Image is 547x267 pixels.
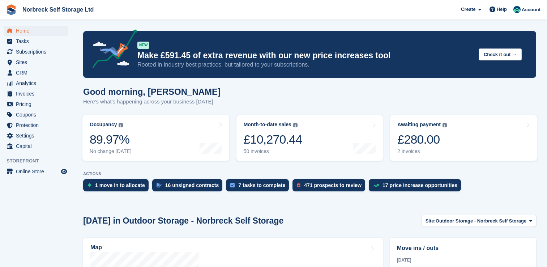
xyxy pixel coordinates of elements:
[83,171,536,176] p: ACTIONS
[137,61,473,69] p: Rooted in industry best practices, but tailored to your subscriptions.
[4,141,68,151] a: menu
[82,115,229,161] a: Occupancy 89.97% No change [DATE]
[4,36,68,46] a: menu
[90,148,132,154] div: No change [DATE]
[83,98,221,106] p: Here's what's happening across your business [DATE]
[152,179,226,195] a: 16 unsigned contracts
[479,48,522,60] button: Check it out →
[522,6,540,13] span: Account
[443,123,447,127] img: icon-info-grey-7440780725fd019a000dd9b08b2336e03edf1995a4989e88bcd33f0948082b44.svg
[16,89,59,99] span: Invoices
[16,47,59,57] span: Subscriptions
[119,123,123,127] img: icon-info-grey-7440780725fd019a000dd9b08b2336e03edf1995a4989e88bcd33f0948082b44.svg
[297,183,300,187] img: prospect-51fa495bee0391a8d652442698ab0144808aea92771e9ea1ae160a38d050c398.svg
[497,6,507,13] span: Help
[4,68,68,78] a: menu
[293,123,298,127] img: icon-info-grey-7440780725fd019a000dd9b08b2336e03edf1995a4989e88bcd33f0948082b44.svg
[16,99,59,109] span: Pricing
[4,120,68,130] a: menu
[16,166,59,177] span: Online Store
[157,183,162,187] img: contract_signature_icon-13c848040528278c33f63329250d36e43548de30e8caae1d1a13099fd9432cc5.svg
[244,148,302,154] div: 50 invoices
[304,182,362,188] div: 471 prospects to review
[373,184,379,187] img: price_increase_opportunities-93ffe204e8149a01c8c9dc8f82e8f89637d9d84a8eef4429ea346261dce0b2c0.svg
[397,148,447,154] div: 2 invoices
[165,182,219,188] div: 16 unsigned contracts
[238,182,285,188] div: 7 tasks to complete
[4,78,68,88] a: menu
[16,68,59,78] span: CRM
[4,47,68,57] a: menu
[16,57,59,67] span: Sites
[16,120,59,130] span: Protection
[226,179,292,195] a: 7 tasks to complete
[513,6,521,13] img: Sally King
[383,182,457,188] div: 17 price increase opportunities
[83,179,152,195] a: 1 move in to allocate
[4,166,68,177] a: menu
[426,217,436,225] span: Site:
[397,132,447,147] div: £280.00
[90,122,117,128] div: Occupancy
[6,4,17,15] img: stora-icon-8386f47178a22dfd0bd8f6a31ec36ba5ce8667c1dd55bd0f319d3a0aa187defe.svg
[137,42,149,49] div: NEW
[16,131,59,141] span: Settings
[87,183,91,187] img: move_ins_to_allocate_icon-fdf77a2bb77ea45bf5b3d319d69a93e2d87916cf1d5bf7949dd705db3b84f3ca.svg
[244,122,291,128] div: Month-to-date sales
[137,50,473,61] p: Make £591.45 of extra revenue with our new price increases tool
[60,167,68,176] a: Preview store
[369,179,465,195] a: 17 price increase opportunities
[16,78,59,88] span: Analytics
[83,87,221,97] h1: Good morning, [PERSON_NAME]
[83,216,283,226] h2: [DATE] in Outdoor Storage - Norbreck Self Storage
[7,157,72,165] span: Storefront
[390,115,537,161] a: Awaiting payment £280.00 2 invoices
[292,179,369,195] a: 471 prospects to review
[86,29,137,71] img: price-adjustments-announcement-icon-8257ccfd72463d97f412b2fc003d46551f7dbcb40ab6d574587a9cd5c0d94...
[4,99,68,109] a: menu
[397,244,529,253] h2: Move ins / outs
[95,182,145,188] div: 1 move in to allocate
[436,217,526,225] span: Outdoor Storage - Norbreck Self Storage
[4,131,68,141] a: menu
[4,110,68,120] a: menu
[16,26,59,36] span: Home
[4,57,68,67] a: menu
[16,36,59,46] span: Tasks
[16,110,59,120] span: Coupons
[461,6,475,13] span: Create
[90,244,102,251] h2: Map
[90,132,132,147] div: 89.97%
[236,115,383,161] a: Month-to-date sales £10,270.44 50 invoices
[422,215,536,227] button: Site: Outdoor Storage - Norbreck Self Storage
[20,4,97,16] a: Norbreck Self Storage Ltd
[4,89,68,99] a: menu
[397,122,441,128] div: Awaiting payment
[4,26,68,36] a: menu
[244,132,302,147] div: £10,270.44
[16,141,59,151] span: Capital
[397,257,529,263] div: [DATE]
[230,183,235,187] img: task-75834270c22a3079a89374b754ae025e5fb1db73e45f91037f5363f120a921f8.svg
